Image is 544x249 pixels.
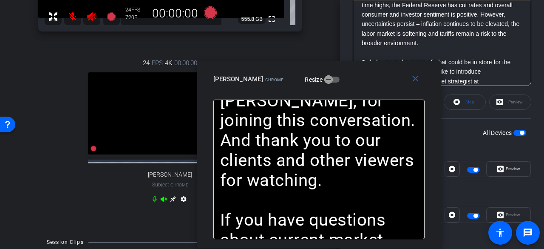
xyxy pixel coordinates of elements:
[266,14,277,24] mat-icon: fullscreen
[125,14,147,21] div: 720P
[148,171,192,178] span: [PERSON_NAME]
[169,182,170,188] span: -
[178,196,189,206] mat-icon: settings
[47,238,84,246] div: Session Clips
[238,14,266,24] span: 555.8 GB
[131,7,140,13] span: FPS
[152,58,163,68] span: FPS
[170,183,188,187] span: Chrome
[523,228,533,238] mat-icon: message
[353,152,531,161] div: Macbook
[506,166,520,171] span: Preview
[147,6,204,21] div: 00:00:00
[353,118,531,146] div: Display on Devices
[465,100,474,104] span: Stop
[125,6,147,13] div: 24
[174,58,197,68] span: 00:00:00
[495,228,505,238] mat-icon: accessibility
[483,129,513,137] label: All Devices
[143,58,150,68] span: 24
[265,77,284,82] span: Chrome
[362,57,522,105] p: To help you make sense of what could be in store for the final months of 2025, I would like to in...
[353,197,531,207] div: [PERSON_NAME]
[213,75,263,83] span: [PERSON_NAME]
[410,74,421,84] mat-icon: close
[152,181,188,189] span: Subject
[165,58,172,68] span: 4K
[305,75,324,84] label: Resize
[220,31,418,190] p: With that, thank you to my colleagues, [PERSON_NAME] and [PERSON_NAME], for joining this conversa...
